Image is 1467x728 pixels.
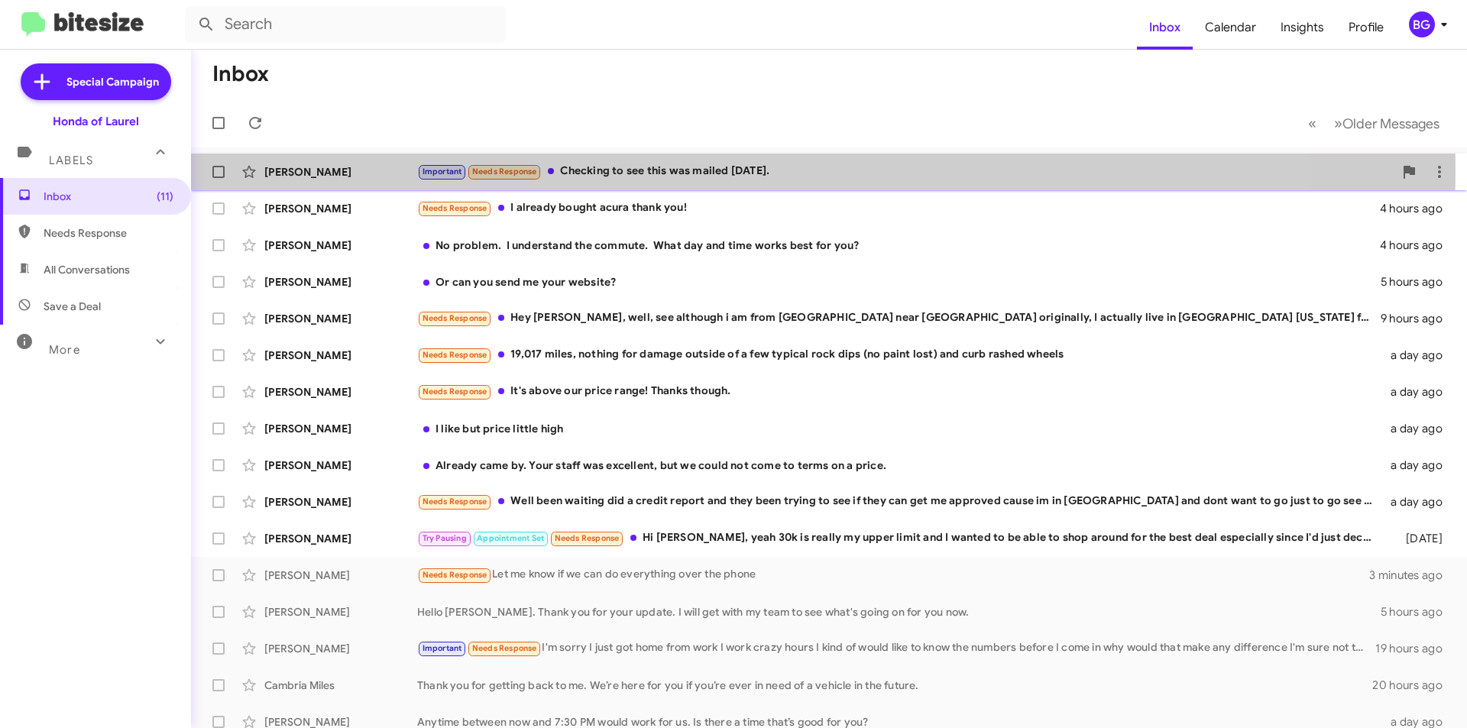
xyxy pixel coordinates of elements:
[1381,458,1455,473] div: a day ago
[1381,384,1455,400] div: a day ago
[1381,311,1455,326] div: 9 hours ago
[264,568,417,583] div: [PERSON_NAME]
[49,343,80,357] span: More
[1299,108,1326,139] button: Previous
[1381,421,1455,436] div: a day ago
[472,167,537,176] span: Needs Response
[417,566,1369,584] div: Let me know if we can do everything over the phone
[1380,238,1455,253] div: 4 hours ago
[264,494,417,510] div: [PERSON_NAME]
[1334,114,1342,133] span: »
[1381,494,1455,510] div: a day ago
[417,678,1372,693] div: Thank you for getting back to me. We’re here for you if you’re ever in need of a vehicle in the f...
[1381,274,1455,290] div: 5 hours ago
[264,348,417,363] div: [PERSON_NAME]
[423,167,462,176] span: Important
[417,274,1381,290] div: Or can you send me your website?
[423,387,487,396] span: Needs Response
[1300,108,1449,139] nav: Page navigation example
[417,639,1375,657] div: I'm sorry I just got home from work I work crazy hours I kind of would like to know the numbers b...
[49,154,93,167] span: Labels
[1336,5,1396,50] a: Profile
[423,203,487,213] span: Needs Response
[1342,115,1439,132] span: Older Messages
[1375,641,1455,656] div: 19 hours ago
[423,533,467,543] span: Try Pausing
[417,346,1381,364] div: 19,017 miles, nothing for damage outside of a few typical rock dips (no paint lost) and curb rash...
[417,458,1381,473] div: Already came by. Your staff was excellent, but we could not come to terms on a price.
[1193,5,1268,50] a: Calendar
[1381,604,1455,620] div: 5 hours ago
[53,114,139,129] div: Honda of Laurel
[1381,348,1455,363] div: a day ago
[1396,11,1450,37] button: BG
[417,604,1381,620] div: Hello [PERSON_NAME]. Thank you for your update. I will get with my team to see what's going on fo...
[1325,108,1449,139] button: Next
[477,533,544,543] span: Appointment Set
[264,384,417,400] div: [PERSON_NAME]
[1308,114,1316,133] span: «
[1137,5,1193,50] a: Inbox
[264,164,417,180] div: [PERSON_NAME]
[157,189,173,204] span: (11)
[1381,531,1455,546] div: [DATE]
[417,493,1381,510] div: Well been waiting did a credit report and they been trying to see if they can get me approved cau...
[264,311,417,326] div: [PERSON_NAME]
[423,570,487,580] span: Needs Response
[185,6,506,43] input: Search
[264,641,417,656] div: [PERSON_NAME]
[264,458,417,473] div: [PERSON_NAME]
[212,62,269,86] h1: Inbox
[264,201,417,216] div: [PERSON_NAME]
[417,163,1394,180] div: Checking to see this was mailed [DATE].
[1380,201,1455,216] div: 4 hours ago
[472,643,537,653] span: Needs Response
[417,309,1381,327] div: Hey [PERSON_NAME], well, see although i am from [GEOGRAPHIC_DATA] near [GEOGRAPHIC_DATA] original...
[1409,11,1435,37] div: BG
[1372,678,1455,693] div: 20 hours ago
[423,313,487,323] span: Needs Response
[417,238,1380,253] div: No problem. I understand the commute. What day and time works best for you?
[44,299,101,314] span: Save a Deal
[264,421,417,436] div: [PERSON_NAME]
[264,678,417,693] div: Cambria Miles
[1268,5,1336,50] a: Insights
[417,383,1381,400] div: It's above our price range! Thanks though.
[66,74,159,89] span: Special Campaign
[423,350,487,360] span: Needs Response
[44,262,130,277] span: All Conversations
[423,643,462,653] span: Important
[21,63,171,100] a: Special Campaign
[555,533,620,543] span: Needs Response
[423,497,487,506] span: Needs Response
[417,421,1381,436] div: I like but price little high
[417,199,1380,217] div: I already bought acura thank you!
[264,238,417,253] div: [PERSON_NAME]
[264,531,417,546] div: [PERSON_NAME]
[44,189,173,204] span: Inbox
[44,225,173,241] span: Needs Response
[417,529,1381,547] div: Hi [PERSON_NAME], yeah 30k is really my upper limit and I wanted to be able to shop around for th...
[1369,568,1455,583] div: 3 minutes ago
[264,604,417,620] div: [PERSON_NAME]
[264,274,417,290] div: [PERSON_NAME]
